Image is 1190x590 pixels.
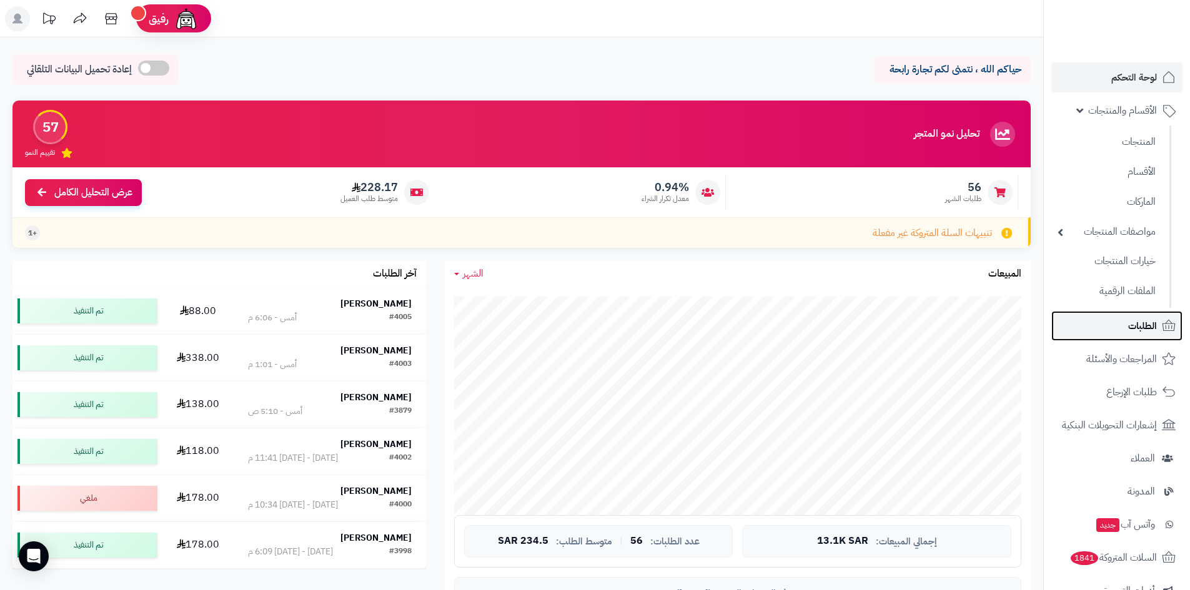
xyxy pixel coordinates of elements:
a: الطلبات [1051,311,1183,341]
span: 56 [945,180,981,194]
span: 234.5 SAR [498,536,548,547]
p: حياكم الله ، نتمنى لكم تجارة رابحة [884,62,1021,77]
a: طلبات الإرجاع [1051,377,1183,407]
div: ملغي [17,486,157,511]
span: متوسط طلب العميل [340,194,398,204]
div: تم التنفيذ [17,392,157,417]
span: لوحة التحكم [1111,69,1157,86]
h3: آخر الطلبات [373,268,417,280]
td: 118.00 [162,428,234,474]
span: المراجعات والأسئلة [1086,350,1157,368]
strong: [PERSON_NAME] [340,344,412,357]
a: مواصفات المنتجات [1051,219,1162,245]
strong: [PERSON_NAME] [340,391,412,404]
div: [DATE] - [DATE] 11:41 م [248,452,338,465]
div: #3879 [389,405,412,418]
h3: المبيعات [988,268,1021,280]
td: 138.00 [162,381,234,428]
span: جديد [1096,518,1119,532]
img: ai-face.png [174,6,199,31]
span: الطلبات [1128,317,1157,335]
span: الأقسام والمنتجات [1088,102,1157,119]
span: 1841 [1071,551,1098,565]
span: المدونة [1128,483,1155,500]
a: السلات المتروكة1841 [1051,543,1183,573]
strong: [PERSON_NAME] [340,297,412,310]
a: الأقسام [1051,159,1162,185]
span: | [620,536,623,546]
a: الماركات [1051,189,1162,215]
strong: [PERSON_NAME] [340,531,412,544]
span: معدل تكرار الشراء [642,194,689,204]
div: Open Intercom Messenger [19,541,49,571]
span: عرض التحليل الكامل [54,185,132,200]
span: طلبات الإرجاع [1106,383,1157,401]
a: إشعارات التحويلات البنكية [1051,410,1183,440]
span: 0.94% [642,180,689,194]
div: أمس - 6:06 م [248,312,297,324]
div: #4000 [389,499,412,511]
span: متوسط الطلب: [556,536,612,547]
span: عدد الطلبات: [650,536,700,547]
a: المراجعات والأسئلة [1051,344,1183,374]
div: #4002 [389,452,412,465]
span: الشهر [463,266,483,281]
a: المدونة [1051,476,1183,506]
span: إجمالي المبيعات: [876,536,937,547]
div: تم التنفيذ [17,533,157,558]
span: تنبيهات السلة المتروكة غير مفعلة [873,226,992,240]
a: تحديثات المنصة [33,6,64,34]
div: تم التنفيذ [17,439,157,464]
strong: [PERSON_NAME] [340,438,412,451]
a: الشهر [454,267,483,281]
h3: تحليل نمو المتجر [914,129,979,140]
div: أمس - 1:01 م [248,358,297,371]
td: 338.00 [162,335,234,381]
span: 13.1K SAR [817,536,868,547]
a: خيارات المنتجات [1051,248,1162,275]
a: لوحة التحكم [1051,62,1183,92]
span: +1 [28,228,37,238]
span: السلات المتروكة [1069,549,1157,566]
span: 228.17 [340,180,398,194]
div: أمس - 5:10 ص [248,405,302,418]
a: المنتجات [1051,129,1162,155]
span: تقييم النمو [25,147,55,158]
td: 178.00 [162,522,234,568]
span: العملاء [1131,450,1155,467]
div: [DATE] - [DATE] 6:09 م [248,546,333,558]
span: طلبات الشهر [945,194,981,204]
div: [DATE] - [DATE] 10:34 م [248,499,338,511]
span: وآتس آب [1095,516,1155,533]
a: وآتس آبجديد [1051,509,1183,539]
div: تم التنفيذ [17,345,157,370]
a: العملاء [1051,443,1183,473]
span: 56 [630,536,643,547]
div: #3998 [389,546,412,558]
div: #4005 [389,312,412,324]
span: إعادة تحميل البيانات التلقائي [27,62,132,77]
a: عرض التحليل الكامل [25,179,142,206]
td: 178.00 [162,475,234,521]
div: تم التنفيذ [17,298,157,323]
td: 88.00 [162,288,234,334]
a: الملفات الرقمية [1051,278,1162,305]
strong: [PERSON_NAME] [340,484,412,498]
span: رفيق [149,11,169,26]
div: #4003 [389,358,412,371]
span: إشعارات التحويلات البنكية [1062,416,1157,434]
